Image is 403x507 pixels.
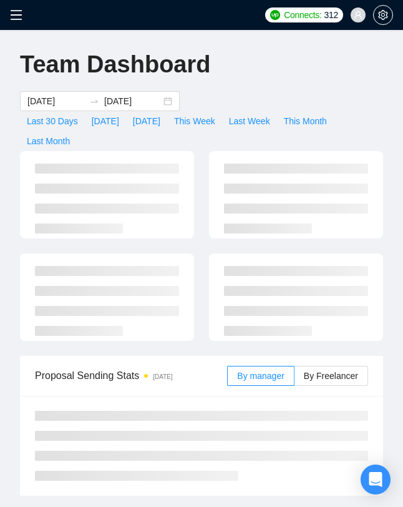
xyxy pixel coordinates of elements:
button: Last Month [20,131,77,151]
span: menu [10,9,22,21]
input: Start date [27,94,84,108]
span: This Week [174,114,215,128]
button: This Month [277,111,334,131]
div: Open Intercom Messenger [361,465,391,495]
button: This Week [167,111,222,131]
a: setting [373,10,393,20]
span: Last Month [27,134,70,148]
h1: Team Dashboard [20,50,210,79]
span: [DATE] [133,114,160,128]
span: to [89,96,99,106]
span: setting [374,10,392,20]
span: Last Week [229,114,270,128]
button: [DATE] [126,111,167,131]
button: Last 30 Days [20,111,85,131]
span: This Month [284,114,327,128]
span: By Freelancer [304,371,358,381]
span: Proposal Sending Stats [35,368,227,383]
span: user [354,11,362,19]
span: swap-right [89,96,99,106]
time: [DATE] [153,373,172,380]
button: Last Week [222,111,277,131]
span: By manager [237,371,284,381]
input: End date [104,94,161,108]
span: Last 30 Days [27,114,78,128]
button: [DATE] [85,111,126,131]
img: upwork-logo.png [270,10,280,20]
span: Connects: [284,8,321,22]
span: [DATE] [92,114,119,128]
button: setting [373,5,393,25]
span: 312 [324,8,338,22]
